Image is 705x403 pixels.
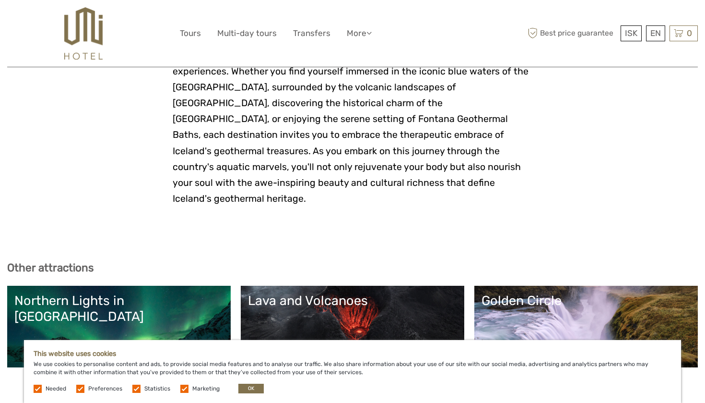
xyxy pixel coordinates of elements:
[180,26,201,40] a: Tours
[14,293,223,360] a: Northern Lights in [GEOGRAPHIC_DATA]
[685,28,693,38] span: 0
[7,261,94,274] b: Other attractions
[14,293,223,324] div: Northern Lights in [GEOGRAPHIC_DATA]
[34,350,671,358] h5: This website uses cookies
[482,293,691,308] div: Golden Circle
[238,384,264,393] button: OK
[46,385,66,393] label: Needed
[13,17,108,24] p: We're away right now. Please check back later!
[347,26,372,40] a: More
[525,25,618,41] span: Best price guarantee
[192,385,220,393] label: Marketing
[248,293,457,308] div: Lava and Volcanoes
[173,34,529,204] span: Iceland's nature baths and spas, with the Blue Lagoon leading the way, offer a harmonious blend o...
[217,26,277,40] a: Multi-day tours
[88,385,122,393] label: Preferences
[64,7,102,60] img: 526-1e775aa5-7374-4589-9d7e-5793fb20bdfc_logo_big.jpg
[646,25,665,41] div: EN
[248,293,457,360] a: Lava and Volcanoes
[293,26,330,40] a: Transfers
[110,15,122,26] button: Open LiveChat chat widget
[144,385,170,393] label: Statistics
[625,28,637,38] span: ISK
[24,340,681,403] div: We use cookies to personalise content and ads, to provide social media features and to analyse ou...
[482,293,691,360] a: Golden Circle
